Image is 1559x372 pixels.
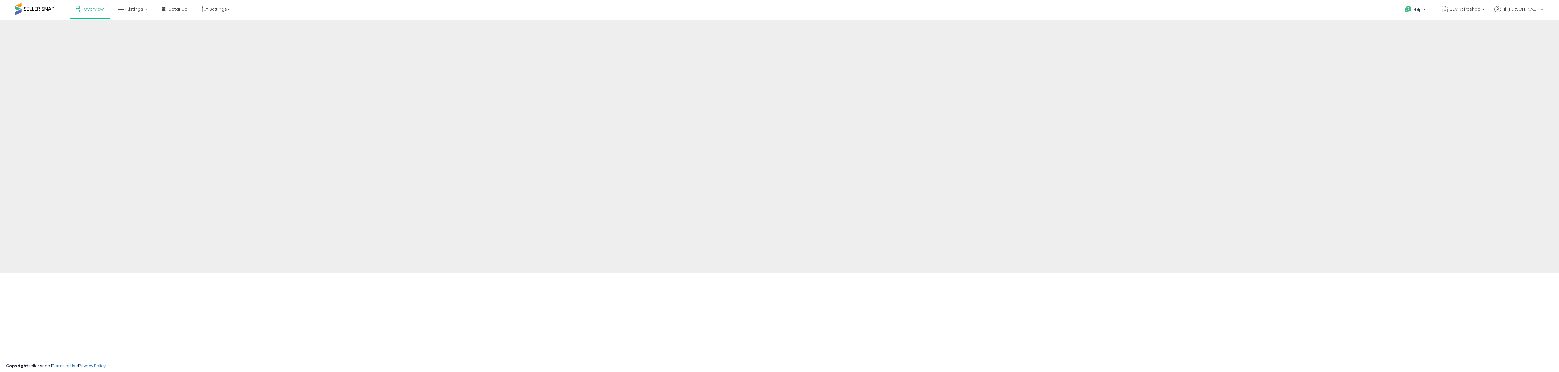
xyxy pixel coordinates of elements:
a: Help [1400,1,1432,20]
span: Hi [PERSON_NAME] [1502,6,1539,12]
span: Overview [84,6,104,12]
i: Get Help [1404,5,1412,13]
span: Listings [127,6,143,12]
span: Buy Refreshed [1450,6,1480,12]
a: Hi [PERSON_NAME] [1494,6,1543,20]
span: DataHub [168,6,188,12]
span: Help [1413,7,1422,12]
